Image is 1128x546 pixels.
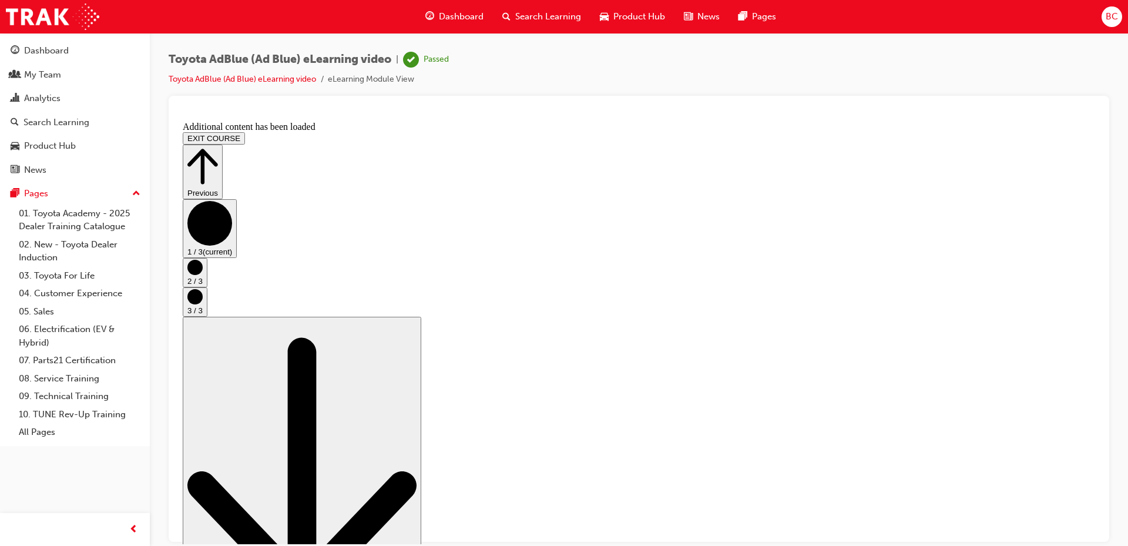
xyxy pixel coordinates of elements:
a: car-iconProduct Hub [590,5,674,29]
span: 2 / 3 [9,160,25,169]
a: News [5,159,145,181]
a: All Pages [14,423,145,441]
span: search-icon [11,118,19,128]
button: Previous [5,28,45,82]
span: pages-icon [11,189,19,199]
a: 08. Service Training [14,370,145,388]
span: guage-icon [425,9,434,24]
a: 10. TUNE Rev-Up Training [14,406,145,424]
a: 07. Parts21 Certification [14,351,145,370]
span: news-icon [11,165,19,176]
div: Passed [424,54,449,65]
a: search-iconSearch Learning [493,5,590,29]
span: news-icon [684,9,693,24]
button: Pages [5,183,145,205]
div: Pages [24,187,48,200]
div: Product Hub [24,139,76,153]
a: guage-iconDashboard [416,5,493,29]
span: up-icon [132,186,140,202]
a: Analytics [5,88,145,109]
button: 1 / 3(current) [5,82,59,141]
span: 1 / 3 [9,130,25,139]
a: pages-iconPages [729,5,785,29]
a: My Team [5,64,145,86]
span: Pages [752,10,776,24]
a: 04. Customer Experience [14,284,145,303]
span: Toyota AdBlue (Ad Blue) eLearning video [169,53,391,66]
div: News [24,163,46,177]
span: people-icon [11,70,19,81]
a: Product Hub [5,135,145,157]
span: 3 / 3 [9,189,25,198]
a: news-iconNews [674,5,729,29]
span: learningRecordVerb_PASS-icon [403,52,419,68]
a: Search Learning [5,112,145,133]
span: Search Learning [515,10,581,24]
a: 09. Technical Training [14,387,145,406]
span: car-icon [11,141,19,152]
span: Dashboard [439,10,484,24]
span: prev-icon [129,522,138,537]
span: News [697,10,720,24]
a: 03. Toyota For Life [14,267,145,285]
img: Trak [6,4,99,30]
span: search-icon [502,9,511,24]
span: Previous [9,72,40,81]
button: 3 / 3 [5,170,29,200]
div: Search Learning [23,116,89,129]
button: EXIT COURSE [5,15,67,28]
button: BC [1102,6,1122,27]
div: My Team [24,68,61,82]
a: Dashboard [5,40,145,62]
li: eLearning Module View [328,73,414,86]
button: 2 / 3 [5,141,29,170]
a: Toyota AdBlue (Ad Blue) eLearning video [169,74,316,84]
span: BC [1106,10,1118,24]
span: guage-icon [11,46,19,56]
a: 05. Sales [14,303,145,321]
div: Additional content has been loaded [5,5,917,15]
span: | [396,53,398,66]
span: pages-icon [738,9,747,24]
span: car-icon [600,9,609,24]
a: 02. New - Toyota Dealer Induction [14,236,145,267]
span: (current) [25,130,54,139]
div: Dashboard [24,44,69,58]
div: Analytics [24,92,61,105]
button: DashboardMy TeamAnalyticsSearch LearningProduct HubNews [5,38,145,183]
a: 01. Toyota Academy - 2025 Dealer Training Catalogue [14,205,145,236]
a: 06. Electrification (EV & Hybrid) [14,320,145,351]
div: Step controls [5,28,917,520]
span: chart-icon [11,93,19,104]
span: Product Hub [613,10,665,24]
